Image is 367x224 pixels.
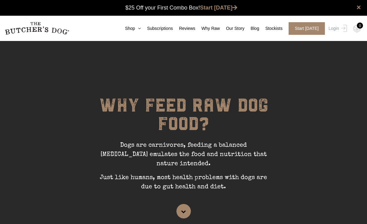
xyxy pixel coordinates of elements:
a: Blog [244,25,259,32]
div: 0 [357,22,363,29]
p: Just like humans, most health problems with dogs are due to gut health and diet. [91,173,276,196]
a: Stockists [259,25,282,32]
h1: WHY FEED RAW DOG FOOD? [91,96,276,141]
a: close [357,4,361,11]
a: Reviews [173,25,195,32]
a: Start [DATE] [282,22,327,35]
a: Our Story [220,25,244,32]
a: Shop [119,25,141,32]
p: Dogs are carnivores, feeding a balanced [MEDICAL_DATA] emulates the food and nutrition that natur... [91,141,276,173]
span: Start [DATE] [289,22,325,35]
a: Start [DATE] [200,5,238,11]
a: Why Raw [195,25,220,32]
a: Login [327,22,347,35]
img: TBD_Cart-Empty.png [353,25,361,33]
a: Subscriptions [141,25,173,32]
